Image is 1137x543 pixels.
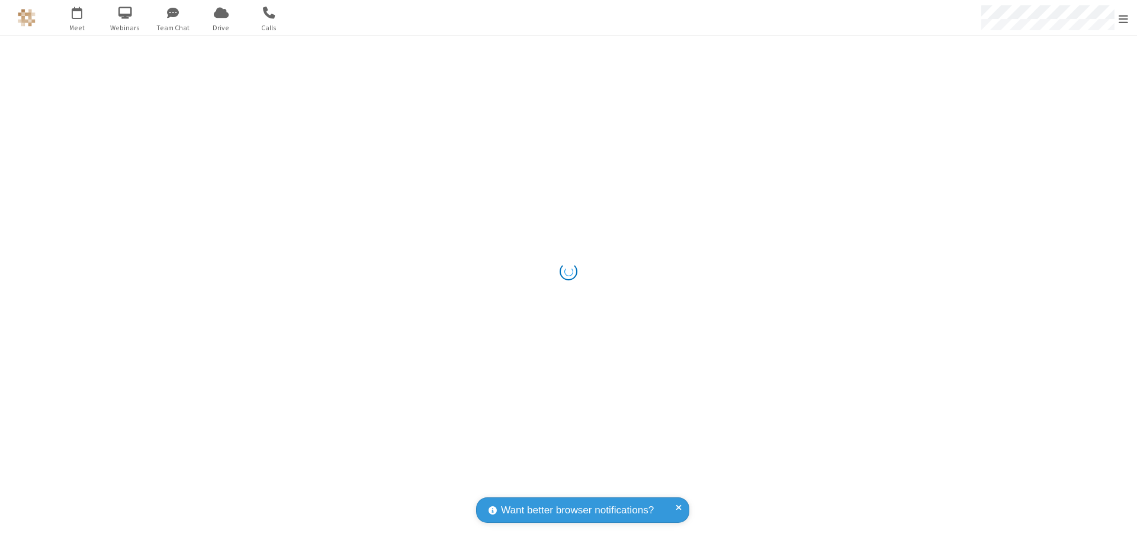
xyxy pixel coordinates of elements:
[55,23,99,33] span: Meet
[501,503,654,518] span: Want better browser notifications?
[151,23,195,33] span: Team Chat
[103,23,147,33] span: Webinars
[18,9,36,27] img: QA Selenium DO NOT DELETE OR CHANGE
[199,23,243,33] span: Drive
[247,23,291,33] span: Calls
